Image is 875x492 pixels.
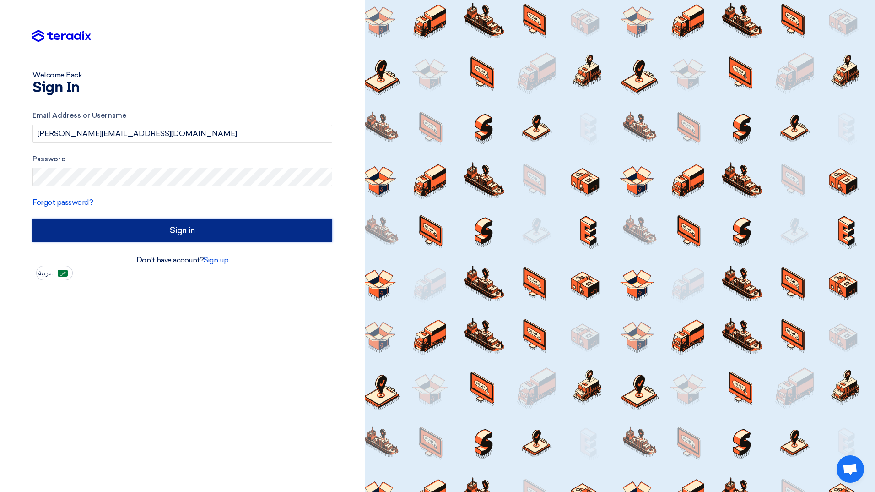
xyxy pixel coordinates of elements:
div: Open chat [837,455,864,483]
img: ar-AR.png [58,270,68,277]
div: Welcome Back ... [32,70,332,81]
button: العربية [36,266,73,280]
input: Enter your business email or username [32,125,332,143]
a: Sign up [204,256,228,264]
a: Forgot password? [32,198,93,207]
img: Teradix logo [32,30,91,43]
span: العربية [38,270,55,277]
div: Don't have account? [32,255,332,266]
input: Sign in [32,219,332,242]
label: Email Address or Username [32,110,332,121]
label: Password [32,154,332,164]
h1: Sign In [32,81,332,95]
